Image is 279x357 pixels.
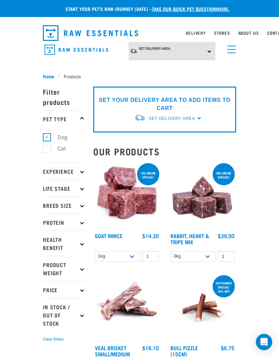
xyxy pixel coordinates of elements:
input: 1 [142,251,159,262]
label: Dog [47,133,70,142]
p: In Stock / Out Of Stock [43,298,85,331]
div: $6.75 [221,345,234,351]
a: menu [224,42,236,54]
p: Experience [43,162,85,180]
p: SET YOUR DELIVERY AREA TO ADD ITEMS TO CART [98,96,231,112]
nav: breadcrumbs [43,73,236,80]
a: About Us [238,32,259,34]
img: 1077 Wild Goat Mince 01 [93,162,161,229]
img: Raw Essentials Logo [45,45,108,55]
a: Delivery [186,32,206,34]
div: $16.10 [142,345,159,351]
div: $39.50 [218,233,234,239]
a: Goat Mince [95,234,122,237]
a: Home [43,73,58,80]
div: 1kg online special! [137,168,159,182]
p: Health Benefit [43,231,85,256]
a: Veal Brisket Small/Medium [95,346,130,355]
a: take our quick pet questionnaire. [152,7,230,10]
input: 1 [217,251,234,262]
img: Bull Pizzle [169,274,236,341]
p: Pet Type [43,110,85,127]
img: van-moving.png [130,48,137,54]
p: Product Weight [43,256,85,281]
p: Filter products [43,83,85,110]
a: Rabbit, Heart & Tripe Mix [170,234,209,243]
img: 1175 Rabbit Heart Tripe Mix 01 [169,162,236,229]
p: Breed Size [43,197,85,214]
img: Raw Essentials Logo [43,25,138,41]
span: Set Delivery Area [149,116,195,121]
div: 3kg online special! [213,168,235,182]
div: Open Intercom Messenger [256,334,272,350]
p: Protein [43,214,85,231]
div: $14.30 [142,233,159,239]
p: Price [43,281,85,298]
img: 1207 Veal Brisket 4pp 01 [93,274,161,341]
button: Clear filters [43,336,64,342]
div: September special! 10% off! [213,278,235,296]
img: van-moving.png [134,114,145,121]
p: Life Stage [43,180,85,197]
a: Bull Pizzle (15cm) [170,346,198,355]
label: Cat [47,144,68,153]
a: Stores [214,32,230,34]
span: Set Delivery Area [139,47,170,50]
span: Home [43,73,54,80]
nav: dropdown navigation [37,22,242,44]
h2: Our Products [93,146,236,157]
